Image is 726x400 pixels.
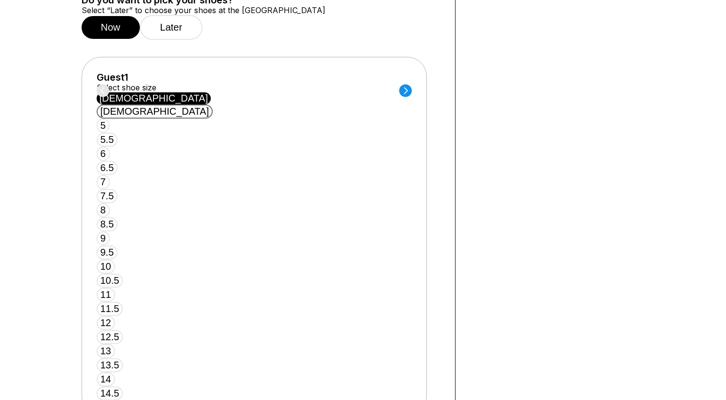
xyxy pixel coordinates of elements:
button: 7.5 [97,189,118,203]
button: 5 [97,119,110,133]
button: 6.5 [97,161,118,175]
button: 6 [97,147,110,161]
button: 9.5 [97,245,118,260]
label: Guest 1 [97,72,412,83]
button: [DEMOGRAPHIC_DATA] [97,104,213,119]
button: 13 [97,344,115,358]
button: [DEMOGRAPHIC_DATA] [97,92,211,104]
button: 14 [97,372,115,386]
button: 12 [97,316,115,330]
button: 8.5 [97,217,118,231]
button: 10 [97,260,115,274]
button: 10.5 [97,274,123,288]
button: 12.5 [97,330,123,344]
button: 11.5 [97,302,123,316]
button: 8 [97,203,110,217]
button: 11 [97,288,115,302]
button: Now [82,16,140,39]
button: 5.5 [97,133,118,147]
button: Later [140,15,203,40]
label: Select “Later” to choose your shoes at the [GEOGRAPHIC_DATA] [82,5,325,15]
button: 9 [97,231,110,245]
button: 13.5 [97,358,123,372]
label: Select shoe size [97,83,156,92]
button: 7 [97,175,110,189]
